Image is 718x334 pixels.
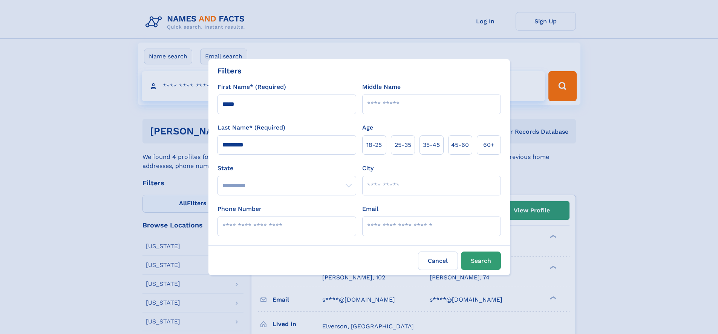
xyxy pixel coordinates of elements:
[217,164,356,173] label: State
[362,82,401,92] label: Middle Name
[362,204,378,214] label: Email
[217,123,285,132] label: Last Name* (Required)
[362,164,374,173] label: City
[362,123,373,132] label: Age
[217,204,262,214] label: Phone Number
[217,65,242,76] div: Filters
[366,140,382,149] span: 18‑25
[418,252,458,270] label: Cancel
[395,140,411,149] span: 25‑35
[451,140,469,149] span: 45‑60
[423,140,440,149] span: 35‑45
[483,140,494,149] span: 60+
[217,82,286,92] label: First Name* (Required)
[461,252,501,270] button: Search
